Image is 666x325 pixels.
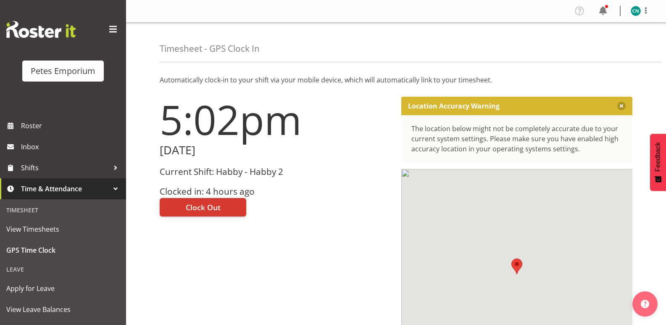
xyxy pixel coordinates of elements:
p: Location Accuracy Warning [408,102,500,110]
span: Time & Attendance [21,182,109,195]
button: Close message [617,102,626,110]
span: Clock Out [186,202,221,213]
p: Automatically clock-in to your shift via your mobile device, which will automatically link to you... [160,75,632,85]
span: View Leave Balances [6,303,120,316]
a: View Leave Balances [2,299,124,320]
span: Roster [21,119,122,132]
h2: [DATE] [160,144,391,157]
button: Feedback - Show survey [650,134,666,191]
span: Shifts [21,161,109,174]
span: GPS Time Clock [6,244,120,256]
button: Clock Out [160,198,246,217]
h3: Current Shift: Habby - Habby 2 [160,167,391,177]
div: Timesheet [2,201,124,219]
a: View Timesheets [2,219,124,240]
a: Apply for Leave [2,278,124,299]
img: help-xxl-2.png [641,300,649,308]
h4: Timesheet - GPS Clock In [160,44,260,53]
span: Apply for Leave [6,282,120,295]
img: christine-neville11214.jpg [631,6,641,16]
div: Leave [2,261,124,278]
div: Petes Emporium [31,65,95,77]
span: Feedback [654,142,662,172]
a: GPS Time Clock [2,240,124,261]
h3: Clocked in: 4 hours ago [160,187,391,196]
div: The location below might not be completely accurate due to your current system settings. Please m... [411,124,623,154]
span: Inbox [21,140,122,153]
span: View Timesheets [6,223,120,235]
h1: 5:02pm [160,97,391,142]
img: Rosterit website logo [6,21,76,38]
